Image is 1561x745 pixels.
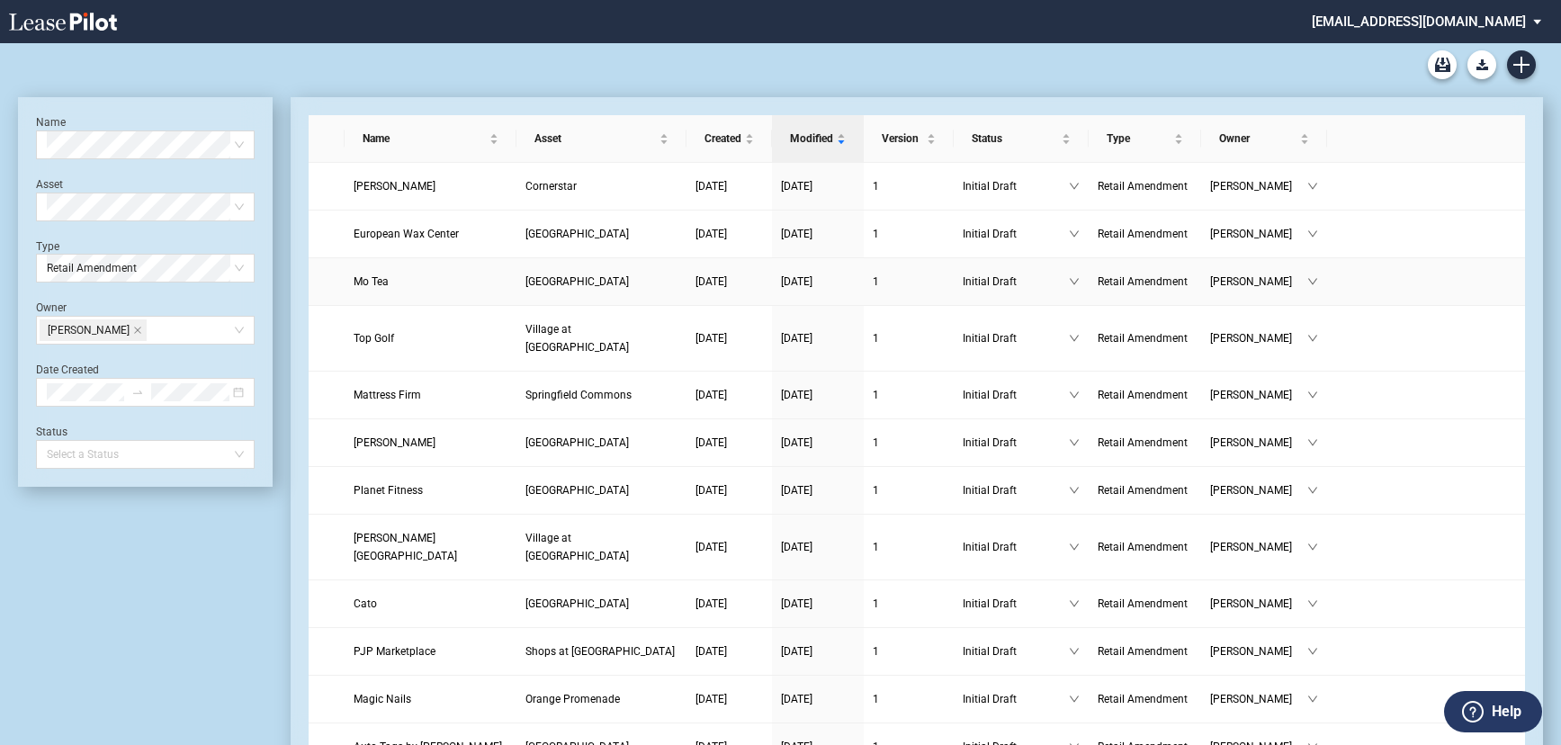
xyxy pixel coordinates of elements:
[873,538,945,556] a: 1
[1098,481,1192,499] a: Retail Amendment
[695,481,763,499] a: [DATE]
[963,434,1069,452] span: Initial Draft
[781,228,812,240] span: [DATE]
[525,386,677,404] a: Springfield Commons
[1069,229,1080,239] span: down
[36,364,99,376] label: Date Created
[1307,276,1318,287] span: down
[781,329,855,347] a: [DATE]
[1069,181,1080,192] span: down
[525,273,677,291] a: [GEOGRAPHIC_DATA]
[873,177,945,195] a: 1
[781,332,812,345] span: [DATE]
[1098,436,1188,449] span: Retail Amendment
[1098,177,1192,195] a: Retail Amendment
[695,541,727,553] span: [DATE]
[781,693,812,705] span: [DATE]
[1098,597,1188,610] span: Retail Amendment
[873,645,879,658] span: 1
[954,115,1089,163] th: Status
[1210,273,1307,291] span: [PERSON_NAME]
[873,273,945,291] a: 1
[36,240,59,253] label: Type
[781,225,855,243] a: [DATE]
[781,389,812,401] span: [DATE]
[133,326,142,335] span: close
[1069,390,1080,400] span: down
[1210,595,1307,613] span: [PERSON_NAME]
[525,180,577,193] span: Cornerstar
[882,130,923,148] span: Version
[1210,642,1307,660] span: [PERSON_NAME]
[1307,181,1318,192] span: down
[534,130,656,148] span: Asset
[36,178,63,191] label: Asset
[963,177,1069,195] span: Initial Draft
[695,693,727,705] span: [DATE]
[36,426,67,438] label: Status
[1462,50,1502,79] md-menu: Download Blank Form List
[695,275,727,288] span: [DATE]
[354,481,508,499] a: Planet Fitness
[131,386,144,399] span: to
[781,436,812,449] span: [DATE]
[525,481,677,499] a: [GEOGRAPHIC_DATA]
[1098,690,1192,708] a: Retail Amendment
[963,225,1069,243] span: Initial Draft
[781,538,855,556] a: [DATE]
[1210,177,1307,195] span: [PERSON_NAME]
[873,329,945,347] a: 1
[1069,333,1080,344] span: down
[963,690,1069,708] span: Initial Draft
[781,484,812,497] span: [DATE]
[873,693,879,705] span: 1
[695,389,727,401] span: [DATE]
[781,541,812,553] span: [DATE]
[525,436,629,449] span: Eastover Shopping Center
[1098,275,1188,288] span: Retail Amendment
[695,332,727,345] span: [DATE]
[131,386,144,399] span: swap-right
[1069,485,1080,496] span: down
[354,529,508,565] a: [PERSON_NAME][GEOGRAPHIC_DATA]
[1210,329,1307,347] span: [PERSON_NAME]
[1098,595,1192,613] a: Retail Amendment
[525,532,629,562] span: Village at Allen
[864,115,954,163] th: Version
[354,597,377,610] span: Cato
[1069,437,1080,448] span: down
[873,481,945,499] a: 1
[1069,598,1080,609] span: down
[873,690,945,708] a: 1
[1069,276,1080,287] span: down
[963,595,1069,613] span: Initial Draft
[873,436,879,449] span: 1
[1444,691,1542,732] button: Help
[525,690,677,708] a: Orange Promenade
[873,541,879,553] span: 1
[354,225,508,243] a: European Wax Center
[695,484,727,497] span: [DATE]
[36,301,67,314] label: Owner
[873,597,879,610] span: 1
[695,177,763,195] a: [DATE]
[1098,228,1188,240] span: Retail Amendment
[1210,225,1307,243] span: [PERSON_NAME]
[525,225,677,243] a: [GEOGRAPHIC_DATA]
[1098,332,1188,345] span: Retail Amendment
[525,323,629,354] span: Village at Allen
[36,116,66,129] label: Name
[1210,386,1307,404] span: [PERSON_NAME]
[345,115,517,163] th: Name
[354,645,435,658] span: PJP Marketplace
[781,645,812,658] span: [DATE]
[873,595,945,613] a: 1
[1107,130,1171,148] span: Type
[873,434,945,452] a: 1
[781,690,855,708] a: [DATE]
[1307,390,1318,400] span: down
[1098,538,1192,556] a: Retail Amendment
[873,332,879,345] span: 1
[695,228,727,240] span: [DATE]
[781,273,855,291] a: [DATE]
